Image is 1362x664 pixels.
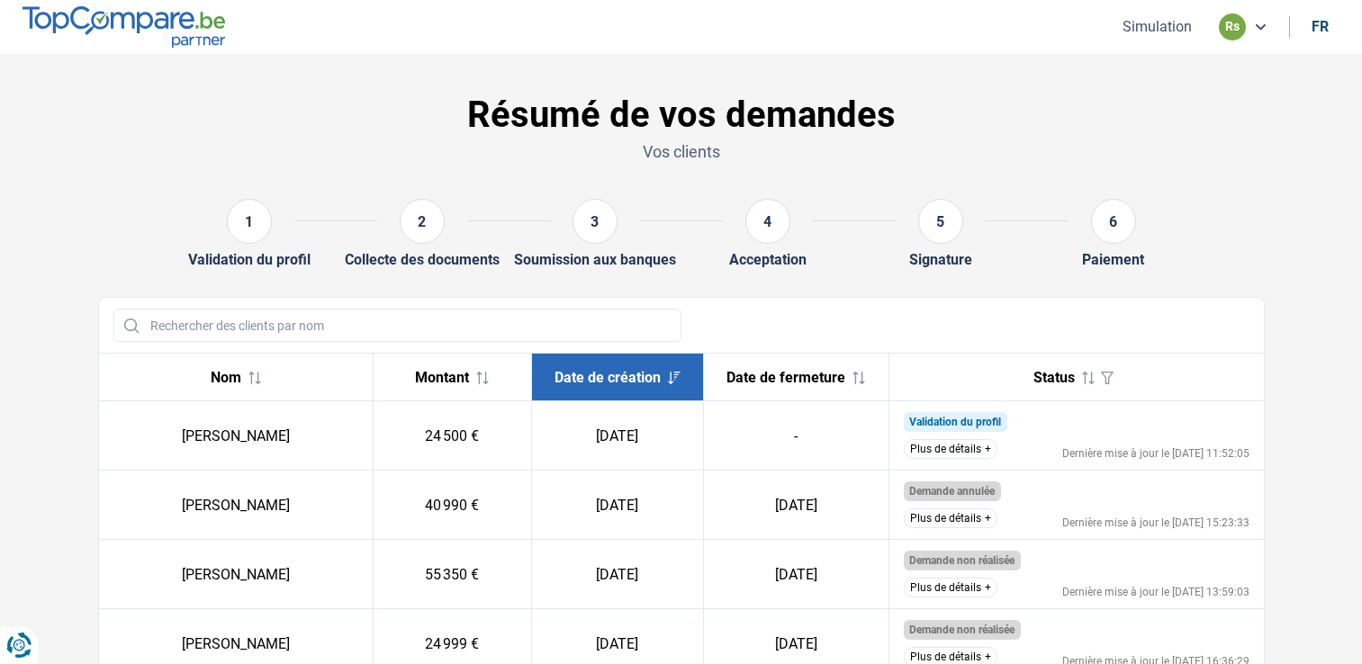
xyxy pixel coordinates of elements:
button: Plus de détails [904,508,997,528]
td: [DATE] [703,540,888,609]
span: Montant [415,369,469,386]
td: 24 500 € [373,401,531,471]
td: - [703,401,888,471]
div: Dernière mise à jour le [DATE] 15:23:33 [1062,517,1249,528]
button: Plus de détails [904,578,997,597]
img: TopCompare.be [23,6,225,47]
p: Vos clients [98,140,1265,163]
td: 55 350 € [373,540,531,609]
div: Soumission aux banques [514,251,676,268]
div: Collecte des documents [345,251,500,268]
div: 5 [918,199,963,244]
div: 2 [400,199,445,244]
td: [PERSON_NAME] [99,540,374,609]
div: rs [1219,13,1246,40]
div: Paiement [1082,251,1144,268]
button: Plus de détails [904,439,997,459]
td: [PERSON_NAME] [99,471,374,540]
div: fr [1312,18,1329,35]
input: Rechercher des clients par nom [113,309,681,342]
td: [DATE] [532,401,704,471]
span: Demande non réalisée [909,624,1015,636]
div: Dernière mise à jour le [DATE] 11:52:05 [1062,448,1249,459]
span: Validation du profil [909,416,1001,428]
h1: Résumé de vos demandes [98,94,1265,137]
span: Demande annulée [909,485,995,498]
div: 4 [745,199,790,244]
td: [PERSON_NAME] [99,401,374,471]
div: Acceptation [729,251,807,268]
span: Status [1033,369,1075,386]
button: Simulation [1117,17,1197,36]
div: Dernière mise à jour le [DATE] 13:59:03 [1062,587,1249,597]
span: Date de fermeture [726,369,845,386]
span: Nom [211,369,241,386]
div: 3 [573,199,618,244]
td: [DATE] [703,471,888,540]
td: 40 990 € [373,471,531,540]
div: 1 [227,199,272,244]
span: Date de création [555,369,661,386]
td: [DATE] [532,540,704,609]
div: Signature [909,251,972,268]
div: Validation du profil [188,251,311,268]
td: [DATE] [532,471,704,540]
span: Demande non réalisée [909,554,1015,567]
div: 6 [1091,199,1136,244]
